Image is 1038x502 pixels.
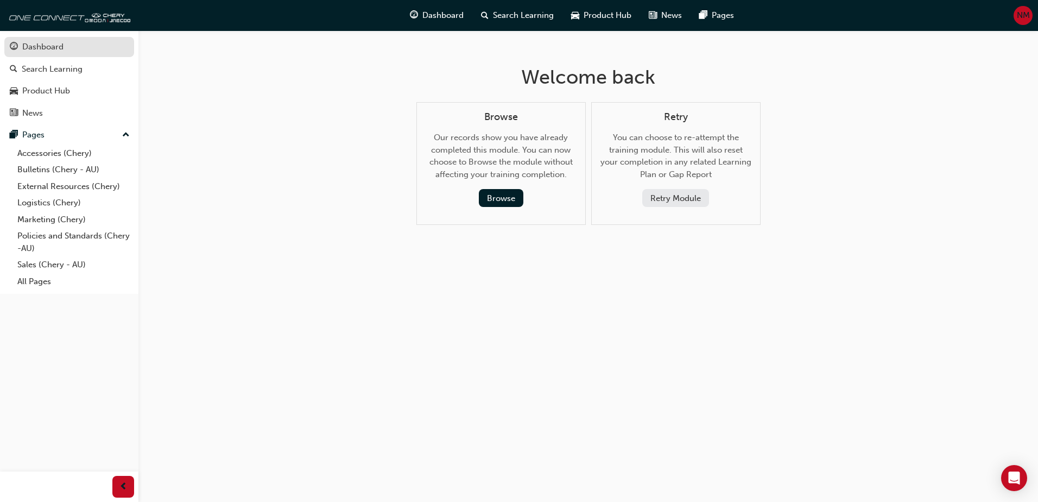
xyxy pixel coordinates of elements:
span: Search Learning [493,9,554,22]
a: Product Hub [4,81,134,101]
span: Pages [712,9,734,22]
span: pages-icon [699,9,707,22]
button: Retry Module [642,189,709,207]
a: Policies and Standards (Chery -AU) [13,228,134,256]
div: You can choose to re-attempt the training module. This will also reset your completion in any rel... [600,111,751,208]
div: News [22,107,43,120]
button: NM [1014,6,1033,25]
a: news-iconNews [640,4,691,27]
div: Product Hub [22,85,70,97]
a: car-iconProduct Hub [562,4,640,27]
span: car-icon [10,86,18,96]
div: Search Learning [22,63,83,76]
a: Logistics (Chery) [13,194,134,211]
span: guage-icon [10,42,18,52]
a: All Pages [13,273,134,290]
div: Open Intercom Messenger [1001,465,1027,491]
a: External Resources (Chery) [13,178,134,195]
button: DashboardSearch LearningProduct HubNews [4,35,134,125]
span: guage-icon [410,9,418,22]
button: Browse [479,189,523,207]
a: search-iconSearch Learning [472,4,562,27]
span: news-icon [649,9,657,22]
span: Dashboard [422,9,464,22]
button: Pages [4,125,134,145]
span: car-icon [571,9,579,22]
a: Marketing (Chery) [13,211,134,228]
span: NM [1017,9,1030,22]
span: news-icon [10,109,18,118]
a: Bulletins (Chery - AU) [13,161,134,178]
div: Dashboard [22,41,64,53]
a: pages-iconPages [691,4,743,27]
span: search-icon [10,65,17,74]
h4: Browse [426,111,577,123]
span: up-icon [122,128,130,142]
span: search-icon [481,9,489,22]
a: Accessories (Chery) [13,145,134,162]
img: oneconnect [5,4,130,26]
a: Sales (Chery - AU) [13,256,134,273]
span: pages-icon [10,130,18,140]
h4: Retry [600,111,751,123]
h1: Welcome back [416,65,761,89]
span: prev-icon [119,480,128,494]
div: Pages [22,129,45,141]
span: Product Hub [584,9,631,22]
div: Our records show you have already completed this module. You can now choose to Browse the module ... [426,111,577,208]
a: News [4,103,134,123]
a: Search Learning [4,59,134,79]
a: Dashboard [4,37,134,57]
span: News [661,9,682,22]
a: guage-iconDashboard [401,4,472,27]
